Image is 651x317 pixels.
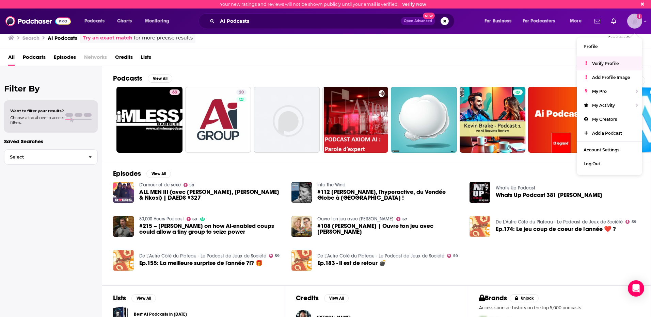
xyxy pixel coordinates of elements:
button: Open AdvancedNew [401,17,435,25]
a: ListsView All [113,294,156,302]
ul: Show profile menu [577,37,642,175]
img: Whats Up Podcast 381 Steve Joe Tremblay [470,182,490,203]
a: Credits [115,52,133,66]
span: #215 – [PERSON_NAME] on how AI-enabled coups could allow a tiny group to seize power [139,223,283,235]
a: All [8,52,15,66]
h2: Credits [296,294,319,302]
button: Select [4,149,98,165]
div: Your new ratings and reviews will not be shown publicly until your email is verified. [220,2,426,7]
input: Search podcasts, credits, & more... [217,16,401,27]
a: 59 [625,220,636,224]
span: Networks [84,52,107,66]
a: De L'Autre Côté du Plateau - Le Podcast de Jeux de Société [139,253,266,259]
a: D'amour et de sexe [139,182,181,188]
a: #108 Simon Boulerice | Ouvre ton jeu avec Marie-Claude Barrette [317,223,461,235]
img: #215 – Tom Davidson on how AI-enabled coups could allow a tiny group to seize power [113,216,134,237]
button: Send feedback [606,35,640,41]
a: 63 [116,87,182,153]
a: Ep.155: La meilleure surprise de l'année ?!? 🎁 [139,260,263,266]
img: User Profile [627,14,642,29]
button: open menu [140,16,178,27]
span: 69 [192,218,197,221]
span: 63 [172,89,177,96]
a: Show notifications dropdown [608,15,619,27]
a: 20 [185,87,251,153]
a: Ouvre ton jeu avec Marie-Claude Barrette [317,216,394,222]
a: Charts [113,16,136,27]
span: 59 [632,220,636,223]
h2: Brands [479,294,507,302]
a: Show notifications dropdown [591,15,603,27]
span: #108 [PERSON_NAME] | Ouvre ton jeu avec [PERSON_NAME] [317,223,461,235]
span: Open Advanced [404,19,432,23]
span: Ep.174: Le jeu coup de coeur de l'année ❤️ ? [496,226,616,232]
span: for more precise results [134,34,193,42]
a: PodcastsView All [113,74,172,83]
svg: Email not verified [637,14,642,19]
a: Into The Wind [317,182,346,188]
span: Add Profile Image [592,75,630,80]
a: Whats Up Podcast 381 Steve Joe Tremblay [496,192,602,198]
h2: Podcasts [113,74,142,83]
a: Profile [577,39,642,53]
button: open menu [518,16,565,27]
span: Podcasts [84,16,105,26]
span: Monitoring [145,16,169,26]
span: Add a Podcast [592,131,622,136]
span: For Business [485,16,511,26]
div: Search podcasts, credits, & more... [205,13,461,29]
span: More [570,16,582,26]
a: 67 [396,217,407,221]
img: #112 Catherine Chabaud, l'hyperactive, du Vendée Globe à Bruxelles ! [291,182,312,203]
span: Select [4,155,83,159]
a: What's Up Podcast [496,185,535,191]
img: Ep.155: La meilleure surprise de l'année ?!? 🎁 [113,250,134,271]
a: Lists [141,52,151,66]
span: 58 [189,184,194,187]
button: View All [131,294,156,302]
a: Episodes [54,52,76,66]
button: View All [146,170,171,178]
span: #112 [PERSON_NAME], l'hyperactive, du Vendée Globe à [GEOGRAPHIC_DATA] ! [317,189,461,201]
span: Whats Up Podcast 381 [PERSON_NAME] [496,192,602,198]
span: My Pro [592,89,607,94]
div: Open Intercom Messenger [628,280,644,297]
a: #112 Catherine Chabaud, l'hyperactive, du Vendée Globe à Bruxelles ! [317,189,461,201]
a: Add a Podcast [577,126,642,140]
img: Podchaser - Follow, Share and Rate Podcasts [5,15,71,28]
span: ALL MEN III (avec [PERSON_NAME], [PERSON_NAME] & Nkosi) | DAEDS #327 [139,189,283,201]
h2: Filter By [4,84,98,94]
a: My Creators [577,112,642,126]
span: My Activity [592,103,615,108]
span: Want to filter your results? [10,109,64,113]
a: Add Profile Image [577,70,642,84]
a: Verify Now [402,2,426,7]
span: My Creators [592,117,617,122]
span: 20 [239,89,244,96]
a: Try an exact match [83,34,132,42]
span: Log Out [584,161,600,166]
h3: AI Podcasts [48,35,77,41]
a: ALL MEN III (avec Chris Negrowski, Gardillac & Nkosi) | DAEDS #327 [113,182,134,203]
a: De L'Autre Côté du Plateau - Le Podcast de Jeux de Société [317,253,444,259]
h2: Episodes [113,169,141,178]
span: 59 [275,254,280,257]
button: View All [324,294,349,302]
h2: Lists [113,294,126,302]
a: Podcasts [23,52,46,66]
a: 80,000 Hours Podcast [139,216,184,222]
span: Account Settings [584,147,619,152]
img: Ep.183 - Il est de retour 💣 [291,250,312,271]
img: #108 Simon Boulerice | Ouvre ton jeu avec Marie-Claude Barrette [291,216,312,237]
a: De L'Autre Côté du Plateau - Le Podcast de Jeux de Société [496,219,623,225]
a: 59 [269,254,280,258]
